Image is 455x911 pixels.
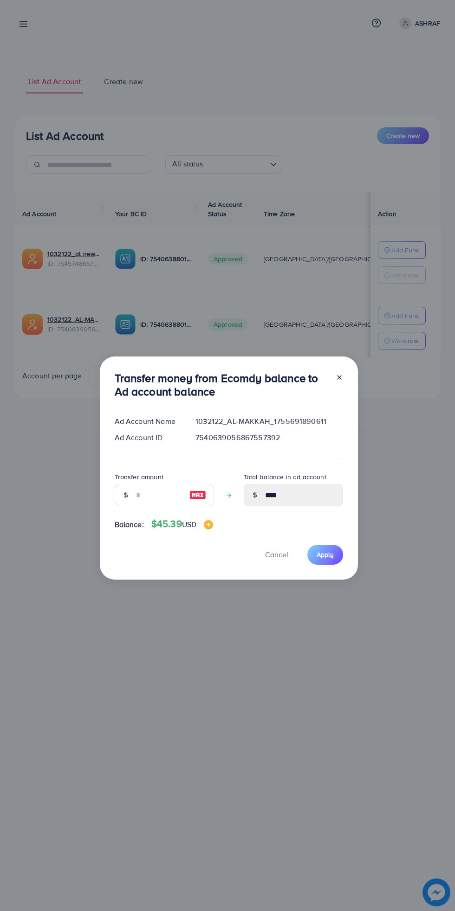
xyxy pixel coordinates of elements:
div: 7540639056867557392 [188,432,350,443]
img: image [204,520,213,529]
h4: $45.39 [151,518,213,530]
span: Balance: [115,519,144,530]
div: Ad Account ID [107,432,188,443]
img: image [189,489,206,501]
span: Apply [317,550,334,559]
div: Ad Account Name [107,416,188,427]
button: Cancel [253,545,300,565]
span: USD [182,519,196,529]
label: Total balance in ad account [244,472,326,482]
div: 1032122_AL-MAKKAH_1755691890611 [188,416,350,427]
label: Transfer amount [115,472,163,482]
h3: Transfer money from Ecomdy balance to Ad account balance [115,371,328,398]
button: Apply [307,545,343,565]
span: Cancel [265,549,288,560]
